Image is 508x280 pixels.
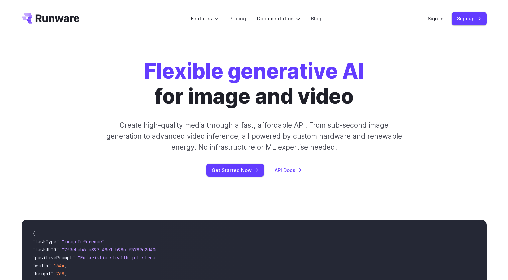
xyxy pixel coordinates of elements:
[56,271,64,277] span: 768
[191,15,219,22] label: Features
[275,166,302,174] a: API Docs
[32,271,54,277] span: "height"
[257,15,300,22] label: Documentation
[62,247,163,253] span: "7f3ebcb6-b897-49e1-b98c-f5789d2d40d7"
[75,255,78,261] span: :
[32,255,75,261] span: "positivePrompt"
[54,263,64,269] span: 1344
[105,239,107,245] span: ,
[32,247,59,253] span: "taskUUID"
[144,58,364,84] strong: Flexible generative AI
[105,120,403,153] p: Create high-quality media through a fast, affordable API. From sub-second image generation to adv...
[452,12,487,25] a: Sign up
[144,59,364,109] h1: for image and video
[206,164,264,177] a: Get Started Now
[428,15,444,22] a: Sign in
[32,239,59,245] span: "taskType"
[59,239,62,245] span: :
[64,263,67,269] span: ,
[32,263,51,269] span: "width"
[78,255,321,261] span: "Futuristic stealth jet streaking through a neon-lit cityscape with glowing purple exhaust"
[22,13,80,24] a: Go to /
[64,271,67,277] span: ,
[229,15,246,22] a: Pricing
[311,15,321,22] a: Blog
[51,263,54,269] span: :
[59,247,62,253] span: :
[54,271,56,277] span: :
[32,231,35,237] span: {
[62,239,105,245] span: "imageInference"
